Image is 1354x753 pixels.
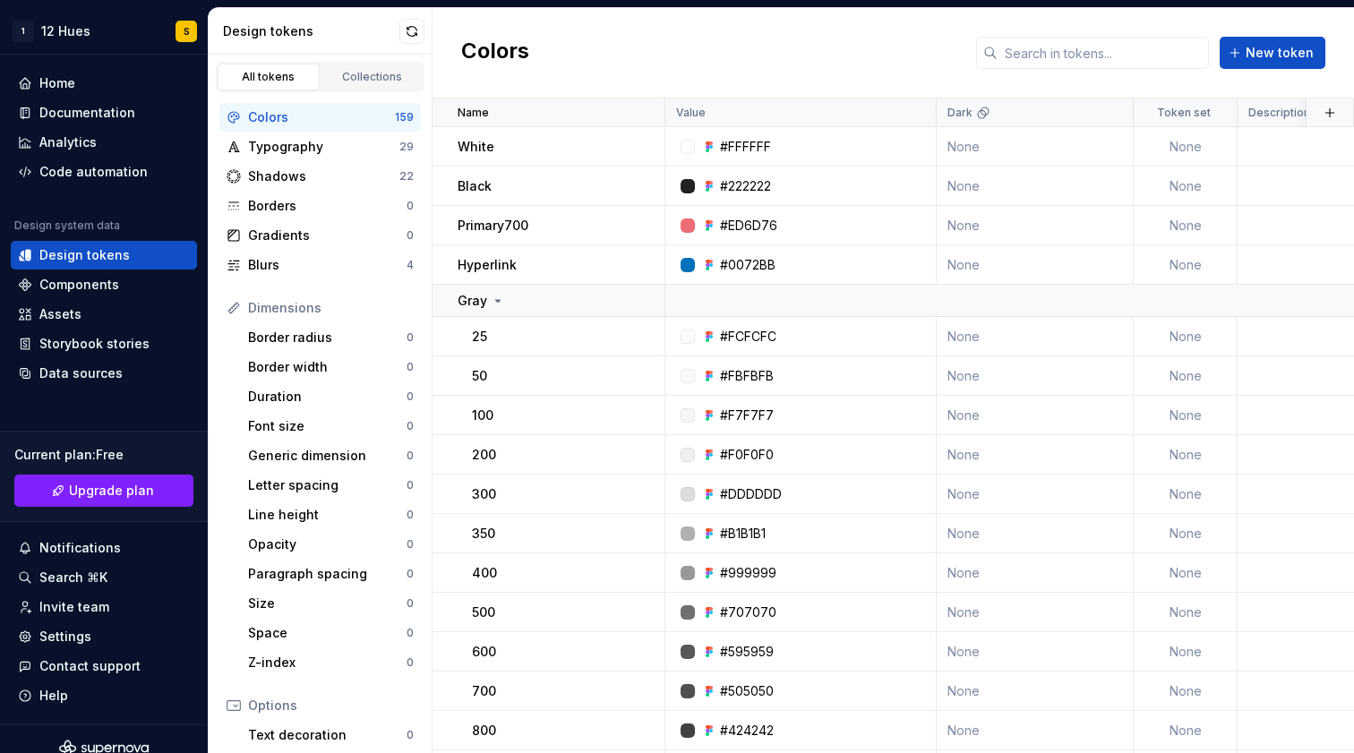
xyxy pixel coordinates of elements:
a: Components [11,270,197,299]
td: None [937,206,1134,245]
a: Font size0 [241,412,421,441]
div: Generic dimension [248,447,407,465]
div: #FFFFFF [720,138,771,156]
div: Code automation [39,163,148,181]
div: Contact support [39,657,141,675]
td: None [1134,593,1238,632]
a: Home [11,69,197,98]
div: Duration [248,388,407,406]
div: #595959 [720,643,774,661]
div: Font size [248,417,407,435]
div: 159 [395,110,414,124]
div: Dimensions [248,299,414,317]
p: 25 [472,328,487,346]
div: 0 [407,567,414,581]
td: None [1134,245,1238,285]
div: Space [248,624,407,642]
a: Shadows22 [219,162,421,191]
p: 600 [472,643,496,661]
td: None [937,475,1134,514]
a: Colors159 [219,103,421,132]
a: Borders0 [219,192,421,220]
div: Collections [328,70,417,84]
td: None [937,167,1134,206]
a: Gradients0 [219,221,421,250]
div: Text decoration [248,726,407,744]
a: Analytics [11,128,197,157]
div: Documentation [39,104,135,122]
div: Border radius [248,329,407,347]
td: None [937,514,1134,553]
div: 1 [13,21,34,42]
div: Data sources [39,364,123,382]
td: None [1134,553,1238,593]
div: #DDDDDD [720,485,782,503]
a: Size0 [241,589,421,618]
td: None [937,632,1134,672]
td: None [937,435,1134,475]
a: Z-index0 [241,648,421,677]
div: 0 [407,360,414,374]
p: Primary700 [458,217,528,235]
p: 50 [472,367,487,385]
p: 350 [472,525,495,543]
div: Settings [39,628,91,646]
div: Size [248,595,407,612]
a: Border width0 [241,353,421,381]
p: Token set [1157,106,1211,120]
div: Typography [248,138,399,156]
td: None [937,396,1134,435]
div: Gradients [248,227,407,244]
div: All tokens [224,70,313,84]
td: None [937,593,1134,632]
button: Contact support [11,652,197,680]
div: Assets [39,305,81,323]
a: Assets [11,300,197,329]
p: Description [1248,106,1310,120]
p: 500 [472,603,495,621]
div: #424242 [720,722,774,740]
p: White [458,138,494,156]
a: Settings [11,622,197,651]
div: Opacity [248,535,407,553]
span: Upgrade plan [69,482,154,500]
p: 800 [472,722,496,740]
div: Invite team [39,598,109,616]
div: 22 [399,169,414,184]
div: Borders [248,197,407,215]
div: Components [39,276,119,294]
div: Search ⌘K [39,569,107,586]
div: Analytics [39,133,97,151]
a: Documentation [11,98,197,127]
div: 0 [407,389,414,404]
div: 0 [407,330,414,345]
td: None [937,356,1134,396]
div: 4 [407,258,414,272]
a: Upgrade plan [14,475,193,507]
div: 0 [407,228,414,243]
a: Storybook stories [11,329,197,358]
div: Notifications [39,539,121,557]
div: #505050 [720,682,774,700]
div: 0 [407,419,414,433]
a: Text decoration0 [241,721,421,749]
td: None [937,672,1134,711]
p: Gray [458,292,487,310]
td: None [1134,206,1238,245]
div: #222222 [720,177,771,195]
p: 300 [472,485,496,503]
div: 0 [407,537,414,552]
div: 0 [407,478,414,492]
td: None [1134,167,1238,206]
button: New token [1220,37,1325,69]
div: 0 [407,626,414,640]
div: Help [39,687,68,705]
td: None [1134,356,1238,396]
div: Line height [248,506,407,524]
td: None [1134,632,1238,672]
a: Letter spacing0 [241,471,421,500]
button: Search ⌘K [11,563,197,592]
div: 12 Hues [41,22,90,40]
td: None [1134,514,1238,553]
a: Invite team [11,593,197,621]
